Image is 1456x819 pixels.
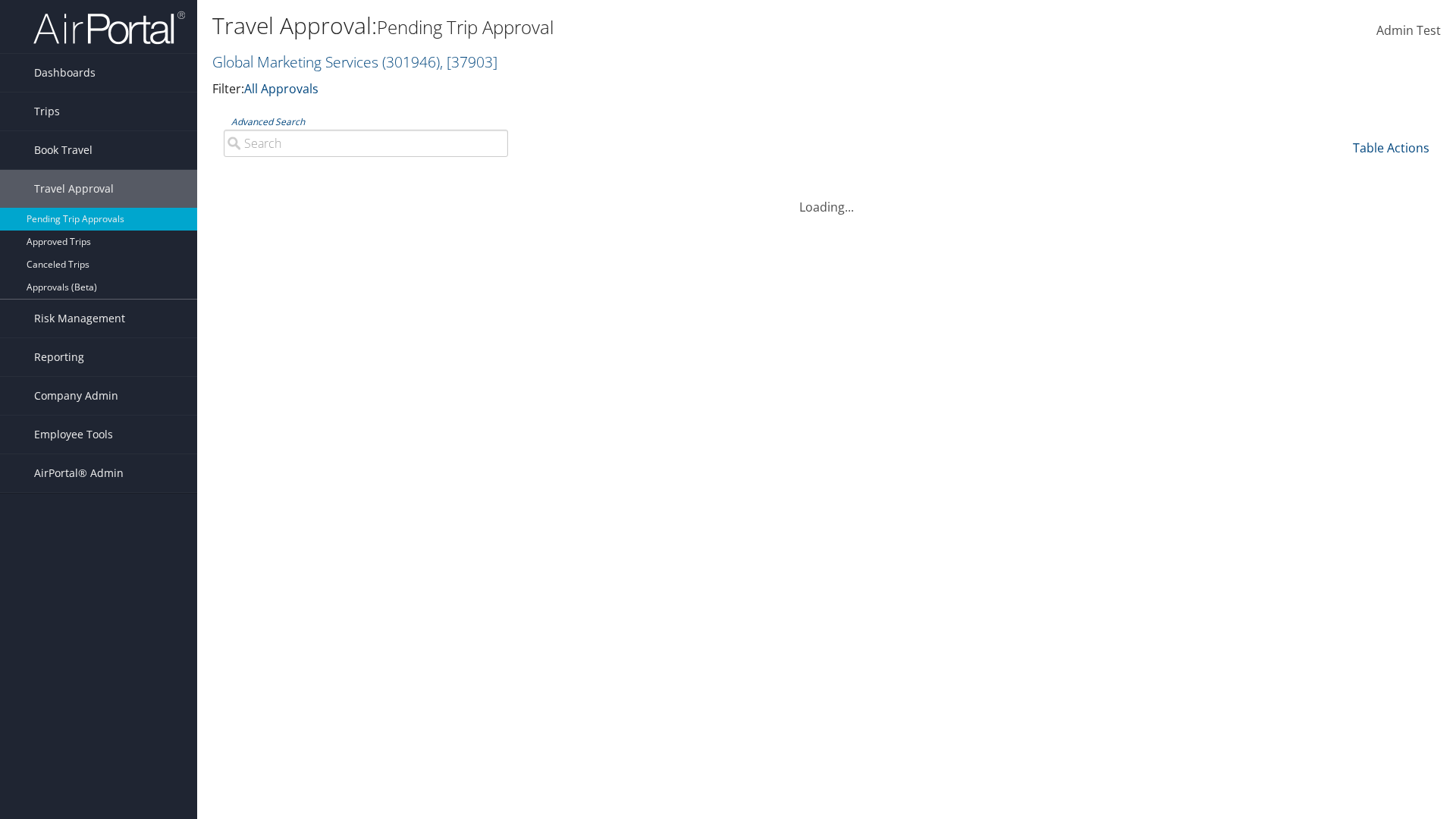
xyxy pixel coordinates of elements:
span: , [ 37903 ] [440,52,497,72]
span: Travel Approval [34,170,114,208]
a: Global Marketing Services [212,52,497,72]
div: Loading... [212,180,1441,216]
span: AirPortal® Admin [34,454,124,492]
h1: Travel Approval: [212,10,1031,42]
span: Admin Test [1376,22,1441,39]
span: Trips [34,93,60,130]
span: Risk Management [34,300,125,337]
span: Company Admin [34,377,118,415]
span: Reporting [34,338,84,376]
span: Book Travel [34,131,93,169]
a: Advanced Search [231,115,305,128]
span: Dashboards [34,54,96,92]
span: ( 301946 ) [382,52,440,72]
small: Pending Trip Approval [377,14,554,39]
img: airportal-logo.png [33,10,185,45]
a: Admin Test [1376,8,1441,55]
a: All Approvals [244,80,318,97]
span: Employee Tools [34,416,113,453]
a: Table Actions [1353,140,1429,156]
p: Filter: [212,80,1031,99]
input: Advanced Search [224,130,508,157]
